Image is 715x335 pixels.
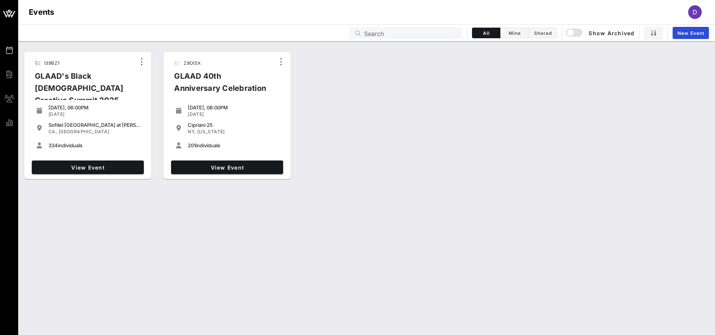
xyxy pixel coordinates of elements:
div: [DATE] [188,111,280,117]
div: Sofitel [GEOGRAPHIC_DATA] at [PERSON_NAME][GEOGRAPHIC_DATA] [48,122,141,128]
span: View Event [174,164,280,171]
div: individuals [188,142,280,148]
span: [GEOGRAPHIC_DATA] [59,129,109,134]
h1: Events [29,6,55,18]
span: CA, [48,129,57,134]
span: All [477,30,495,36]
span: NY, [188,129,196,134]
span: D [693,8,697,16]
span: Shared [533,30,552,36]
span: View Event [35,164,141,171]
button: All [472,28,500,38]
button: Show Archived [567,26,635,40]
div: GLAAD's Black [DEMOGRAPHIC_DATA] Creative Summit 2025 [29,70,136,112]
div: GLAAD 40th Anniversary Celebration [168,70,275,100]
div: [DATE], 06:00PM [48,104,141,111]
span: I39BZ1 [44,60,59,66]
span: Z8OISX [184,60,201,66]
span: Mine [505,30,524,36]
a: View Event [171,160,283,174]
button: Shared [529,28,557,38]
a: New Event [673,27,709,39]
button: Mine [500,28,529,38]
div: D [688,5,702,19]
span: Show Archived [567,28,634,37]
span: 201 [188,142,196,148]
div: [DATE] [48,111,141,117]
a: View Event [32,160,144,174]
div: individuals [48,142,141,148]
div: Cipriani 25 [188,122,280,128]
span: New Event [677,30,704,36]
div: [DATE], 06:00PM [188,104,280,111]
span: 334 [48,142,58,148]
span: [US_STATE] [197,129,225,134]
